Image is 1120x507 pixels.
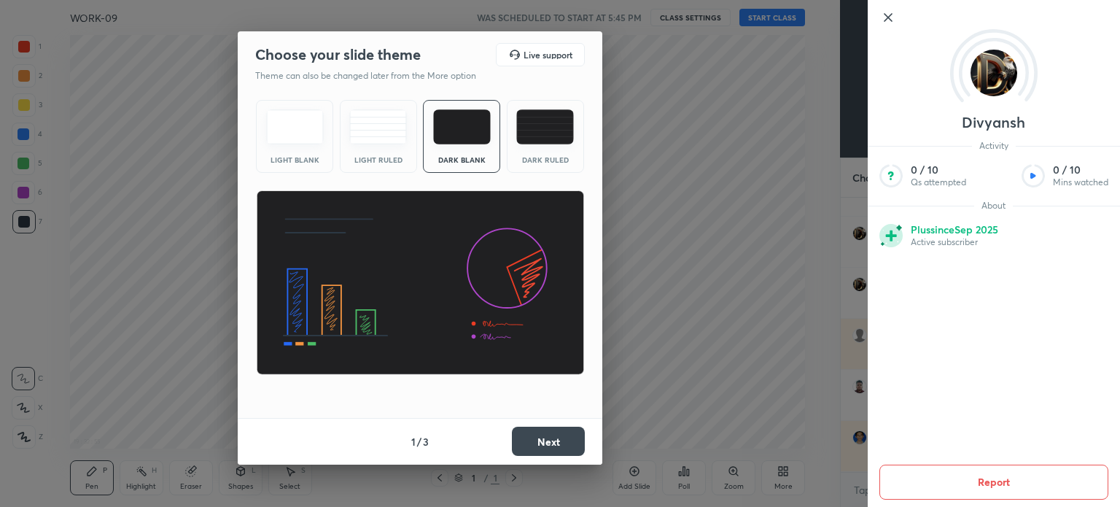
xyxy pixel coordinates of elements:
[1053,177,1108,188] p: Mins watched
[516,109,574,144] img: darkRuledTheme.de295e13.svg
[911,223,998,236] p: Plus since Sep 2025
[512,427,585,456] button: Next
[971,50,1017,96] img: 3
[265,156,324,163] div: Light Blank
[911,236,998,248] p: Active subscriber
[1053,163,1108,177] p: 0 / 10
[962,117,1025,128] p: Divyansh
[516,156,575,163] div: Dark Ruled
[423,434,429,449] h4: 3
[349,156,408,163] div: Light Ruled
[411,434,416,449] h4: 1
[417,434,421,449] h4: /
[255,69,491,82] p: Theme can also be changed later from the More option
[974,200,1013,212] span: About
[433,109,491,144] img: darkTheme.f0cc69e5.svg
[972,140,1016,152] span: Activity
[432,156,491,163] div: Dark Blank
[911,163,966,177] p: 0 / 10
[524,50,572,59] h5: Live support
[256,190,585,376] img: darkThemeBanner.d06ce4a2.svg
[911,177,966,188] p: Qs attempted
[266,109,324,144] img: lightTheme.e5ed3b09.svg
[349,109,407,144] img: lightRuledTheme.5fabf969.svg
[255,45,421,64] h2: Choose your slide theme
[879,465,1108,500] button: Report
